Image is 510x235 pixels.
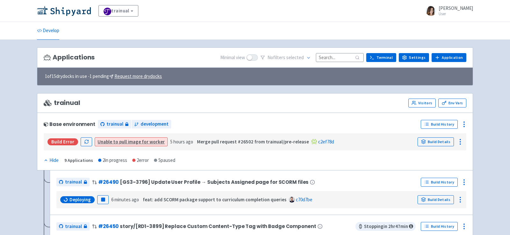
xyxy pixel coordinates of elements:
[220,54,245,61] span: Minimal view
[286,54,304,60] span: selected
[65,223,82,230] span: trainual
[98,223,119,230] a: #26450
[56,222,90,231] a: trainual
[399,53,429,62] a: Settings
[98,179,119,185] a: #26490
[418,137,454,146] a: Build Details
[106,121,123,128] span: trainual
[316,53,364,62] input: Search...
[267,54,304,61] span: No filter s
[114,73,162,79] u: Request more drydocks
[432,53,466,62] a: Application
[366,53,396,62] a: Terminal
[355,222,416,231] span: Stopping in 2 hr 47 min
[120,179,309,185] span: [GS3-3796] Update User Profile → Subjects Assigned page for SCORM files
[438,99,466,107] a: Env Vars
[64,157,93,164] div: 9 Applications
[439,12,473,16] small: User
[44,157,59,164] button: Hide
[44,121,95,127] div: Base environment
[197,139,309,145] strong: Merge pull request #26502 from trainual/pre-release
[421,120,458,129] a: Build History
[408,99,436,107] a: Visitors
[143,197,287,203] strong: feat: add SCORM package support to curriculum completion queries
[98,120,131,128] a: trainual
[97,195,109,204] button: Pause
[421,178,458,187] a: Build History
[296,197,312,203] a: c70d7be
[132,120,171,128] a: development
[45,73,162,80] span: 1 of 15 drydocks in use - 1 pending
[69,197,91,203] span: Deploying
[141,121,169,128] span: development
[120,224,316,229] span: story/[RD1-3899] Replace Custom Content-Type Tag with Badge Component
[44,99,80,107] span: trainual
[98,157,127,164] div: 2 in progress
[154,157,175,164] div: 5 paused
[65,178,82,186] span: trainual
[98,139,165,145] a: Unable to pull image for worker
[111,197,139,203] time: 6 minutes ago
[37,22,59,40] a: Develop
[37,6,91,16] img: Shipyard logo
[98,5,138,17] a: trainual
[418,195,454,204] a: Build Details
[132,157,149,164] div: 2 error
[421,222,458,231] a: Build History
[439,5,473,11] span: [PERSON_NAME]
[318,139,334,145] a: c2ef78d
[56,178,90,186] a: trainual
[170,139,193,145] time: 5 hours ago
[422,6,473,16] a: [PERSON_NAME] User
[47,138,78,145] div: Build Error
[44,54,95,61] h3: Applications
